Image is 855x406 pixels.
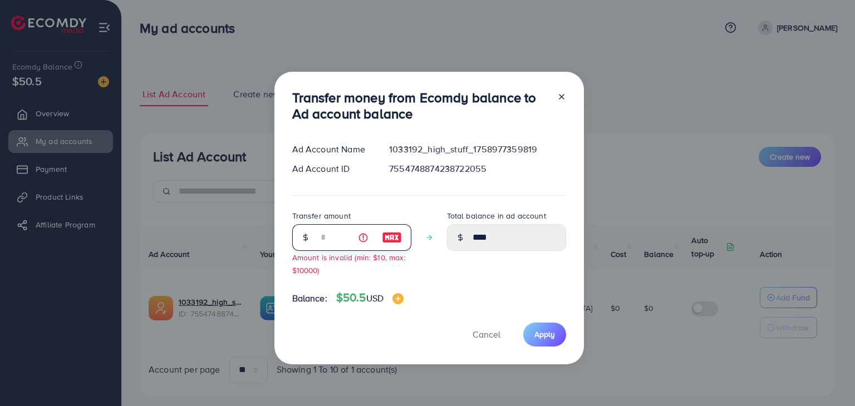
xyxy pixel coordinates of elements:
h3: Transfer money from Ecomdy balance to Ad account balance [292,90,548,122]
small: Amount is invalid (min: $10, max: $10000) [292,252,406,275]
label: Transfer amount [292,210,351,221]
span: Cancel [473,328,500,340]
img: image [392,293,404,304]
button: Cancel [459,323,514,346]
span: Balance: [292,292,327,305]
h4: $50.5 [336,291,404,305]
label: Total balance in ad account [447,210,546,221]
iframe: Chat [808,356,847,398]
div: Ad Account Name [283,143,381,156]
span: USD [366,292,384,304]
div: 7554748874238722055 [380,162,574,175]
button: Apply [523,323,566,346]
img: image [382,231,402,244]
div: 1033192_high_stuff_1758977359819 [380,143,574,156]
div: Ad Account ID [283,162,381,175]
span: Apply [534,329,555,340]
